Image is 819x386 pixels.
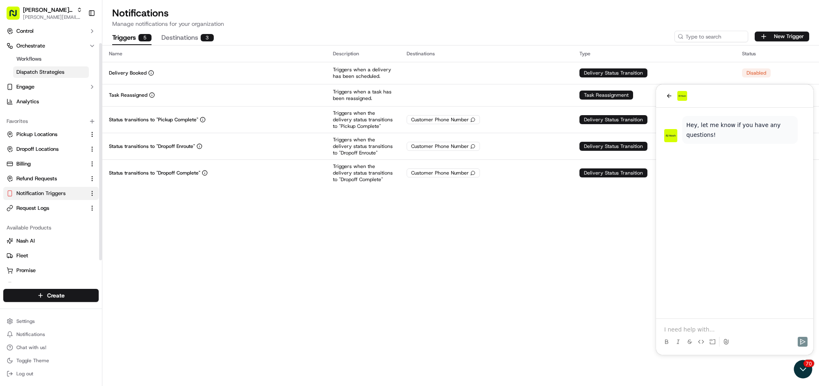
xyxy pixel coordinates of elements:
[333,50,394,57] div: Description
[333,163,394,183] p: Triggers when the delivery status transitions to "Dropoff Complete"
[16,131,57,138] span: Pickup Locations
[16,204,49,212] span: Request Logs
[7,252,95,259] a: Fleet
[3,143,99,156] button: Dropoff Locations
[3,187,99,200] button: Notification Triggers
[7,190,86,197] a: Notification Triggers
[3,316,99,327] button: Settings
[3,329,99,340] button: Notifications
[16,160,31,168] span: Billing
[333,110,394,129] p: Triggers when the delivery status transitions to "Pickup Complete"
[7,282,95,289] a: Product Catalog
[16,237,35,245] span: Nash AI
[793,359,815,381] iframe: Open customer support
[742,50,812,57] div: Status
[3,289,99,302] button: Create
[3,39,99,52] button: Orchestrate
[16,98,39,105] span: Analytics
[112,7,809,20] h1: Notifications
[16,282,56,289] span: Product Catalog
[23,6,73,14] button: [PERSON_NAME]'s Original
[579,142,647,151] div: Delivery Status Transition
[3,342,99,353] button: Chat with us!
[3,221,99,234] div: Available Products
[3,234,99,247] button: Nash AI
[3,249,99,262] button: Fleet
[109,116,198,123] p: Status transitions to "Pickup Complete"
[47,291,65,300] span: Create
[16,145,59,153] span: Dropoff Locations
[7,160,86,168] a: Billing
[333,66,394,79] p: Triggers when a delivery has been scheduled.
[16,252,28,259] span: Fleet
[7,267,95,274] a: Promise
[674,31,748,42] input: Type to search
[16,267,36,274] span: Promise
[109,50,320,57] div: Name
[579,50,729,57] div: Type
[16,370,33,377] span: Log out
[13,53,89,65] a: Workflows
[138,34,152,41] div: 5
[16,68,64,76] span: Dispatch Strategies
[109,70,147,76] p: Delivery Booked
[16,42,45,50] span: Orchestrate
[7,175,86,182] a: Refund Requests
[3,172,99,185] button: Refund Requests
[755,32,809,41] button: New Trigger
[16,357,49,364] span: Toggle Theme
[16,331,45,338] span: Notifications
[3,264,99,277] button: Promise
[333,136,394,156] p: Triggers when the delivery status transitions to "Dropoff Enroute"
[16,318,35,325] span: Settings
[16,83,34,91] span: Engage
[3,115,99,128] div: Favorites
[579,168,647,177] div: Delivery Status Transition
[109,143,195,150] p: Status transitions to "Dropoff Enroute"
[3,128,99,141] button: Pickup Locations
[579,68,647,77] div: Delivery Status Transition
[407,168,480,177] div: Customer Phone Number
[656,84,813,355] iframe: To enrich screen reader interactions, please activate Accessibility in Grammarly extension settings
[13,66,89,78] a: Dispatch Strategies
[579,115,647,124] div: Delivery Status Transition
[16,175,57,182] span: Refund Requests
[112,31,152,45] button: Triggers
[7,145,86,153] a: Dropoff Locations
[3,80,99,93] button: Engage
[3,25,99,38] button: Control
[407,142,480,151] div: Customer Phone Number
[7,204,86,212] a: Request Logs
[109,92,147,98] p: Task Reassigned
[3,368,99,379] button: Log out
[16,344,46,351] span: Chat with us!
[3,157,99,170] button: Billing
[161,31,214,45] button: Destinations
[579,91,633,100] div: Task Reassignment
[3,279,99,292] button: Product Catalog
[742,68,771,77] div: Disabled
[16,190,66,197] span: Notification Triggers
[112,20,809,28] p: Manage notifications for your organization
[109,170,200,176] p: Status transitions to "Dropoff Complete"
[16,55,41,63] span: Workflows
[407,50,567,57] div: Destinations
[3,202,99,215] button: Request Logs
[3,95,99,108] a: Analytics
[201,34,214,41] div: 3
[407,115,480,124] div: Customer Phone Number
[7,131,86,138] a: Pickup Locations
[3,355,99,366] button: Toggle Theme
[333,89,394,102] p: Triggers when a task has been reassigned.
[23,14,82,20] button: [PERSON_NAME][EMAIL_ADDRESS][DOMAIN_NAME]
[7,237,95,245] a: Nash AI
[3,3,85,23] button: [PERSON_NAME]'s Original[PERSON_NAME][EMAIL_ADDRESS][DOMAIN_NAME]
[16,27,34,35] span: Control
